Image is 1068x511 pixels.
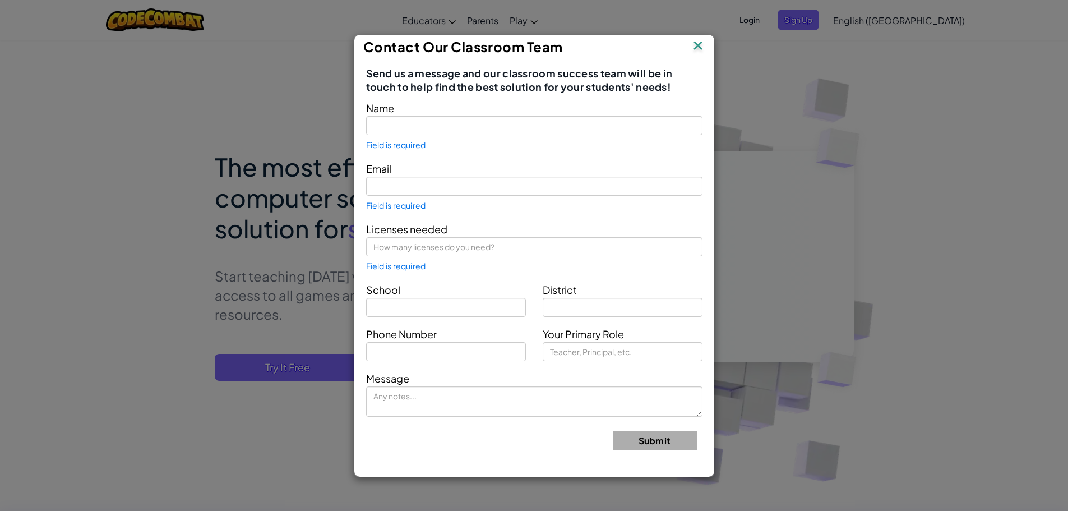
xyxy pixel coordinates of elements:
span: Field is required [366,201,426,210]
span: School [366,283,400,296]
span: Field is required [366,261,426,270]
span: Phone Number [366,328,437,340]
span: Field is required [366,140,426,149]
span: Contact Our Classroom Team [363,38,563,55]
span: Your Primary Role [543,328,624,340]
span: Send us a message and our classroom success team will be in touch to help find the best solution ... [366,67,702,94]
input: How many licenses do you need? [366,237,702,256]
img: IconClose.svg [691,38,705,55]
input: Teacher, Principal, etc. [543,342,702,361]
span: Licenses needed [366,223,447,236]
span: Name [366,102,394,114]
button: Submit [613,431,697,450]
span: Email [366,162,391,175]
span: Message [366,372,409,385]
span: District [543,283,577,296]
